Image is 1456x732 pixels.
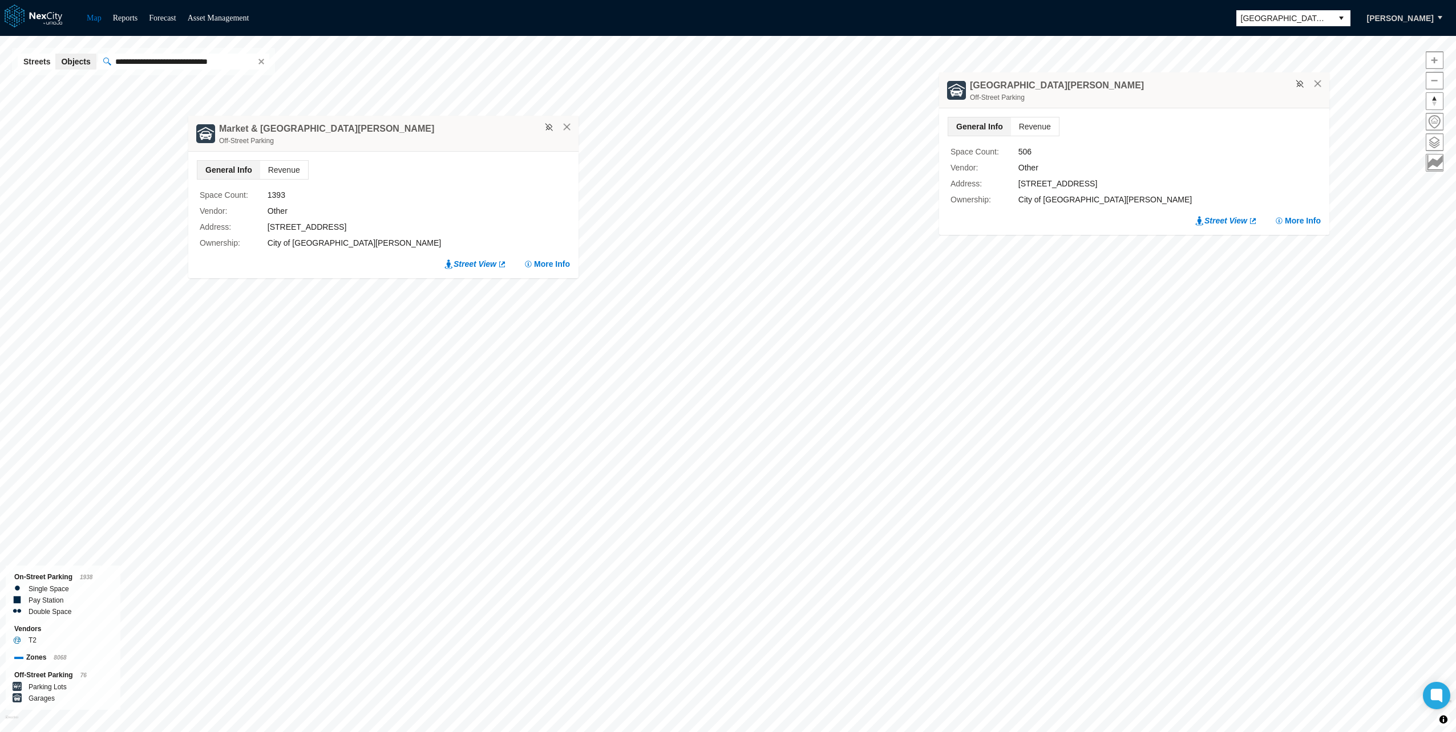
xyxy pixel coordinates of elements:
[55,54,96,70] button: Objects
[197,161,260,179] span: General Info
[29,583,69,595] label: Single Space
[29,595,63,606] label: Pay Station
[5,715,18,729] a: Mapbox homepage
[951,177,1018,190] label: Address :
[200,189,268,201] label: Space Count :
[61,56,90,67] span: Objects
[23,56,50,67] span: Streets
[1018,177,1289,190] div: [STREET_ADDRESS]
[268,205,539,217] div: Other
[1275,215,1321,226] button: More Info
[200,205,268,217] label: Vendor :
[29,693,55,704] label: Garages
[562,122,572,132] button: Close popup
[80,672,87,678] span: 76
[1204,215,1247,226] span: Street View
[1426,92,1443,110] button: Reset bearing to north
[444,258,507,270] a: Street View
[200,221,268,233] label: Address :
[1355,9,1446,28] button: [PERSON_NAME]
[1440,713,1447,726] span: Toggle attribution
[1426,133,1443,151] button: Layers management
[1426,51,1443,69] button: Zoom in
[524,258,570,270] button: More Info
[54,654,66,661] span: 8068
[1426,113,1443,131] button: Home
[29,606,71,617] label: Double Space
[14,669,112,681] div: Off-Street Parking
[219,135,573,147] div: Off-Street Parking
[87,14,102,22] a: Map
[113,14,138,22] a: Reports
[1426,52,1443,68] span: Zoom in
[1296,80,1304,88] img: svg%3e
[29,681,67,693] label: Parking Lots
[951,161,1018,174] label: Vendor :
[188,14,249,22] a: Asset Management
[545,123,553,131] img: svg%3e
[253,54,269,70] span: clear
[1426,93,1443,109] span: Reset bearing to north
[1332,10,1350,26] button: select
[1437,713,1450,726] button: Toggle attribution
[268,189,539,201] div: 1393
[1426,72,1443,89] span: Zoom out
[1010,117,1058,136] span: Revenue
[1285,215,1321,226] span: More Info
[1426,154,1443,172] button: Key metrics
[14,571,112,583] div: On-Street Parking
[80,574,92,580] span: 1938
[200,237,268,249] label: Ownership :
[454,258,496,270] span: Street View
[29,635,37,646] label: T2
[951,193,1018,206] label: Ownership :
[1018,145,1289,158] div: 506
[14,623,112,635] div: Vendors
[149,14,176,22] a: Forecast
[1241,13,1328,24] span: [GEOGRAPHIC_DATA][PERSON_NAME]
[951,145,1018,158] label: Space Count :
[970,92,1324,103] div: Off-Street Parking
[219,123,434,135] h4: Market & [GEOGRAPHIC_DATA][PERSON_NAME]
[1367,13,1434,24] span: [PERSON_NAME]
[948,117,1011,136] span: General Info
[260,161,308,179] span: Revenue
[268,237,539,249] div: City of [GEOGRAPHIC_DATA][PERSON_NAME]
[1195,215,1257,226] a: Street View
[1018,193,1289,206] div: City of [GEOGRAPHIC_DATA][PERSON_NAME]
[534,258,570,270] span: More Info
[1426,72,1443,90] button: Zoom out
[970,79,1144,92] h4: [GEOGRAPHIC_DATA][PERSON_NAME]
[1018,161,1289,174] div: Other
[18,54,56,70] button: Streets
[268,221,539,233] div: [STREET_ADDRESS]
[1313,79,1323,89] button: Close popup
[14,652,112,664] div: Zones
